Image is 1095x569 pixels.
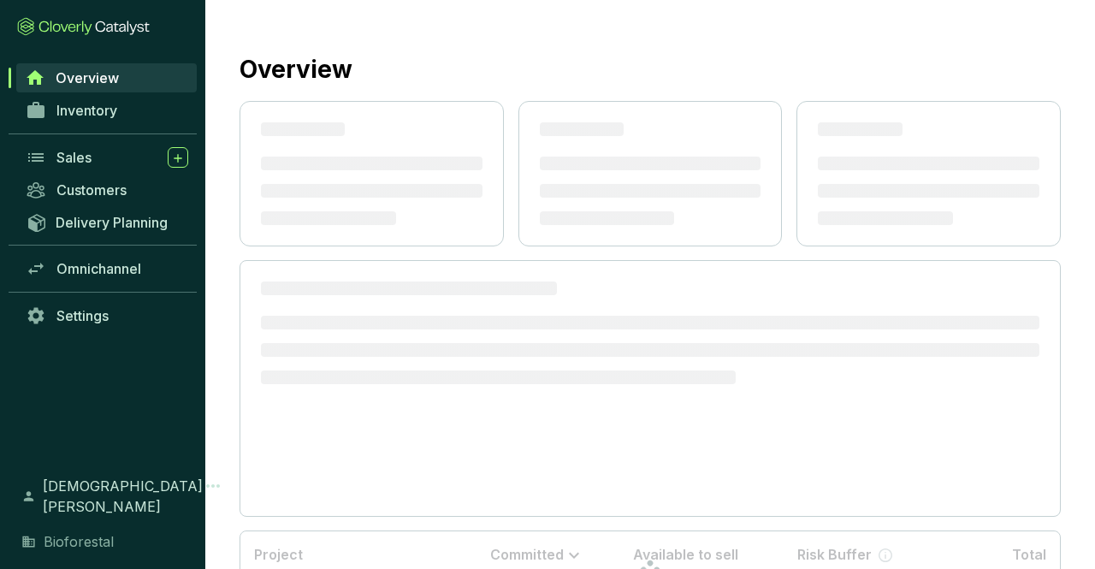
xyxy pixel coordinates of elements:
[16,63,197,92] a: Overview
[17,175,197,204] a: Customers
[56,181,127,199] span: Customers
[56,307,109,324] span: Settings
[17,208,197,236] a: Delivery Planning
[17,301,197,330] a: Settings
[44,531,114,552] span: Bioforestal
[56,260,141,277] span: Omnichannel
[56,69,119,86] span: Overview
[56,214,168,231] span: Delivery Planning
[43,476,203,517] span: [DEMOGRAPHIC_DATA][PERSON_NAME]
[56,102,117,119] span: Inventory
[240,51,352,87] h2: Overview
[56,149,92,166] span: Sales
[17,143,197,172] a: Sales
[17,96,197,125] a: Inventory
[17,254,197,283] a: Omnichannel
